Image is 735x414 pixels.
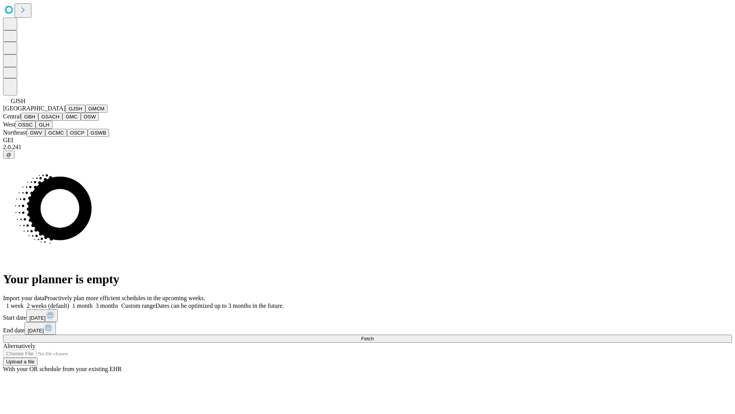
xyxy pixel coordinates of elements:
[81,113,99,121] button: OSW
[24,322,56,335] button: [DATE]
[65,105,85,113] button: GJSH
[155,302,284,309] span: Dates can be optimized up to 3 months in the future.
[26,309,58,322] button: [DATE]
[3,366,122,372] span: With your OR schedule from your existing EHR
[85,105,108,113] button: GMCM
[3,322,732,335] div: End date
[361,336,374,342] span: Fetch
[3,151,15,159] button: @
[3,105,65,112] span: [GEOGRAPHIC_DATA]
[88,129,109,137] button: GSWB
[3,295,44,301] span: Import your data
[3,343,35,349] span: Alternatively
[3,309,732,322] div: Start date
[6,302,24,309] span: 1 week
[3,272,732,286] h1: Your planner is empty
[27,129,45,137] button: GWV
[6,152,11,158] span: @
[121,302,155,309] span: Custom range
[15,121,36,129] button: OSSC
[3,137,732,144] div: GEI
[36,121,52,129] button: GLH
[3,129,27,136] span: Northeast
[27,302,69,309] span: 2 weeks (default)
[62,113,80,121] button: GMC
[3,113,21,120] span: Central
[3,144,732,151] div: 2.0.241
[44,295,205,301] span: Proactively plan more efficient schedules in the upcoming weeks.
[29,315,46,321] span: [DATE]
[67,129,88,137] button: OSCP
[3,335,732,343] button: Fetch
[21,113,38,121] button: GBH
[11,98,25,104] span: GJSH
[38,113,62,121] button: GSACH
[28,328,44,333] span: [DATE]
[3,121,15,128] span: West
[45,129,67,137] button: GCMC
[96,302,118,309] span: 3 months
[3,358,38,366] button: Upload a file
[72,302,93,309] span: 1 month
